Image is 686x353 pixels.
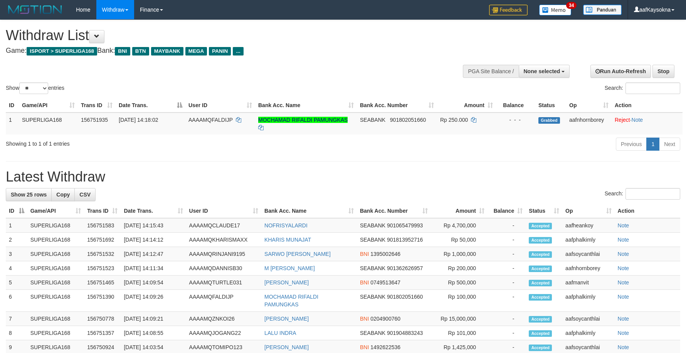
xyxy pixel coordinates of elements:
td: Rp 101,000 [431,326,488,340]
td: [DATE] 14:09:26 [121,290,186,312]
td: SUPERLIGA168 [27,312,84,326]
td: 5 [6,276,27,290]
a: [PERSON_NAME] [264,279,309,286]
td: [DATE] 14:14:12 [121,233,186,247]
span: BNI [360,251,369,257]
a: [PERSON_NAME] [264,344,309,350]
td: SUPERLIGA168 [19,113,78,134]
select: Showentries [19,82,48,94]
a: KHARIS MUNAJAT [264,237,311,243]
th: Bank Acc. Name: activate to sort column ascending [261,204,357,218]
th: Balance [496,98,535,113]
span: Copy [56,192,70,198]
span: SEABANK [360,294,385,300]
img: panduan.png [583,5,622,15]
td: SUPERLIGA168 [27,276,84,290]
th: Amount: activate to sort column ascending [437,98,496,113]
td: 8 [6,326,27,340]
th: Action [612,98,683,113]
span: Accepted [529,266,552,272]
td: AAAAMQFALDIJP [186,290,262,312]
a: 1 [646,138,659,151]
input: Search: [625,188,680,200]
a: Run Auto-Refresh [590,65,651,78]
td: AAAAMQDANNISB30 [186,261,262,276]
span: Copy 901904883243 to clipboard [387,330,423,336]
span: Copy 901802051660 to clipboard [387,294,423,300]
span: None selected [524,68,560,74]
span: Copy 1492622536 to clipboard [370,344,400,350]
span: Copy 901802051660 to clipboard [390,117,426,123]
label: Search: [605,188,680,200]
span: MAYBANK [151,47,183,55]
td: [DATE] 14:11:34 [121,261,186,276]
td: [DATE] 14:12:47 [121,247,186,261]
td: 4 [6,261,27,276]
td: Rp 200,000 [431,261,488,276]
a: Note [618,316,629,322]
span: Accepted [529,294,552,301]
a: Note [632,117,643,123]
span: Copy 901362626957 to clipboard [387,265,423,271]
td: - [488,276,526,290]
td: 156751465 [84,276,121,290]
span: Copy 1395002646 to clipboard [370,251,400,257]
th: Bank Acc. Name: activate to sort column ascending [255,98,357,113]
th: User ID: activate to sort column ascending [186,204,262,218]
td: 156750778 [84,312,121,326]
td: aafphalkimly [562,233,614,247]
a: Reject [615,117,630,123]
td: - [488,326,526,340]
th: Date Trans.: activate to sort column ascending [121,204,186,218]
th: Op: activate to sort column ascending [566,98,612,113]
span: Show 25 rows [11,192,47,198]
td: 156751357 [84,326,121,340]
td: Rp 500,000 [431,276,488,290]
th: Game/API: activate to sort column ascending [19,98,78,113]
td: 156751692 [84,233,121,247]
td: - [488,312,526,326]
th: Trans ID: activate to sort column ascending [84,204,121,218]
h4: Game: Bank: [6,47,450,55]
th: Op: activate to sort column ascending [562,204,614,218]
th: Bank Acc. Number: activate to sort column ascending [357,204,431,218]
span: AAAAMQFALDIJP [188,117,233,123]
span: Copy 901813952716 to clipboard [387,237,423,243]
td: 1 [6,218,27,233]
span: BNI [360,316,369,322]
td: - [488,233,526,247]
td: · [612,113,683,134]
td: [DATE] 14:09:21 [121,312,186,326]
span: Accepted [529,280,552,286]
span: Accepted [529,316,552,323]
td: Rp 50,000 [431,233,488,247]
span: Grabbed [538,117,560,124]
a: NOFRISYALARDI [264,222,308,229]
a: Note [618,344,629,350]
td: Rp 4,700,000 [431,218,488,233]
a: Note [618,330,629,336]
td: AAAAMQZNKOI26 [186,312,262,326]
td: aafheankoy [562,218,614,233]
span: [DATE] 14:18:02 [119,117,158,123]
span: ... [233,47,243,55]
label: Show entries [6,82,64,94]
th: Bank Acc. Number: activate to sort column ascending [357,98,437,113]
td: 156751523 [84,261,121,276]
img: Button%20Memo.svg [539,5,572,15]
td: 7 [6,312,27,326]
span: 34 [566,2,577,9]
td: aafnhornborey [562,261,614,276]
td: [DATE] 14:15:43 [121,218,186,233]
td: 1 [6,113,19,134]
td: aafphalkimly [562,290,614,312]
th: Trans ID: activate to sort column ascending [78,98,116,113]
td: - [488,261,526,276]
a: [PERSON_NAME] [264,316,309,322]
td: AAAAMQJOGANG22 [186,326,262,340]
th: Status: activate to sort column ascending [526,204,562,218]
button: None selected [519,65,570,78]
a: MOCHAMAD RIFALDI PAMUNGKAS [258,117,348,123]
td: SUPERLIGA168 [27,290,84,312]
td: 6 [6,290,27,312]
